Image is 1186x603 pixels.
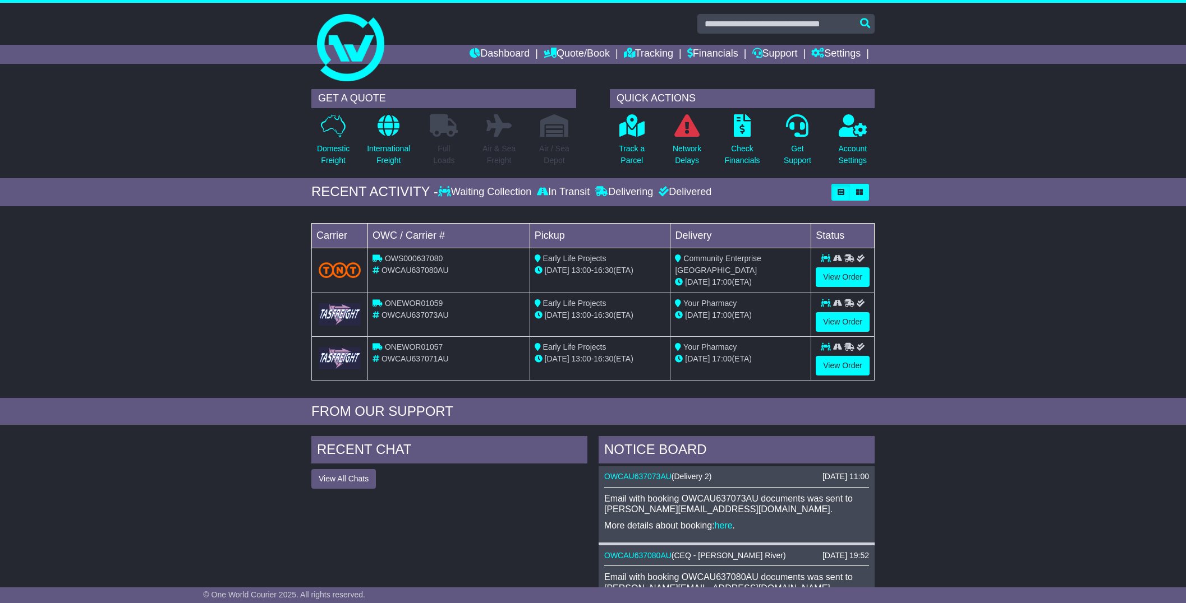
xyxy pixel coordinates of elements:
span: [DATE] [545,266,569,275]
span: 17:00 [712,310,732,319]
a: DomesticFreight [316,114,350,173]
div: GET A QUOTE [311,89,576,108]
a: NetworkDelays [672,114,702,173]
div: In Transit [534,186,592,198]
p: International Freight [367,143,410,166]
span: Delivery 2 [674,472,709,481]
p: Email with booking OWCAU637080AU documents was sent to [PERSON_NAME][EMAIL_ADDRESS][DOMAIN_NAME]. [604,572,869,593]
a: Financials [687,45,738,64]
p: Track a Parcel [619,143,645,166]
span: © One World Courier 2025. All rights reserved. [203,590,365,599]
div: - (ETA) [535,265,666,276]
div: (ETA) [675,353,806,365]
div: (ETA) [675,309,806,321]
td: Delivery [670,223,811,248]
span: 16:30 [594,310,613,319]
div: FROM OUR SUPPORT [311,403,875,420]
td: Carrier [312,223,368,248]
a: AccountSettings [838,114,868,173]
div: Delivered [656,186,711,198]
span: OWCAU637073AU [381,310,449,319]
div: [DATE] 11:00 [822,472,869,481]
a: Settings [811,45,861,64]
span: 17:00 [712,277,732,286]
p: Network Delays [673,143,701,166]
div: RECENT ACTIVITY - [311,184,438,200]
td: Pickup [530,223,670,248]
a: Dashboard [470,45,530,64]
div: RECENT CHAT [311,436,587,466]
span: ONEWOR01057 [385,342,443,351]
span: [DATE] [685,310,710,319]
p: Email with booking OWCAU637073AU documents was sent to [PERSON_NAME][EMAIL_ADDRESS][DOMAIN_NAME]. [604,493,869,514]
a: View Order [816,267,870,287]
a: CheckFinancials [724,114,761,173]
a: GetSupport [783,114,812,173]
span: 13:00 [572,354,591,363]
div: ( ) [604,472,869,481]
a: Support [752,45,798,64]
span: [DATE] [685,277,710,286]
a: Track aParcel [618,114,645,173]
div: QUICK ACTIONS [610,89,875,108]
span: Your Pharmacy [683,342,737,351]
p: More details about booking: . [604,520,869,531]
a: View Order [816,356,870,375]
span: Your Pharmacy [683,299,737,308]
span: Early Life Projects [543,254,606,263]
div: NOTICE BOARD [599,436,875,466]
a: InternationalFreight [366,114,411,173]
p: Domestic Freight [317,143,350,166]
a: here [715,521,733,530]
span: 16:30 [594,266,613,275]
a: Quote/Book [544,45,610,64]
span: Early Life Projects [543,299,606,308]
div: - (ETA) [535,309,666,321]
div: - (ETA) [535,353,666,365]
a: Tracking [624,45,673,64]
span: Community Enterprise [GEOGRAPHIC_DATA] [675,254,761,275]
td: OWC / Carrier # [368,223,530,248]
span: CEQ - [PERSON_NAME] River [674,551,783,560]
span: [DATE] [685,354,710,363]
p: Get Support [784,143,811,166]
p: Air / Sea Depot [539,143,569,166]
div: (ETA) [675,276,806,288]
p: Air & Sea Freight [482,143,516,166]
div: ( ) [604,551,869,560]
span: [DATE] [545,310,569,319]
span: 16:30 [594,354,613,363]
span: 13:00 [572,310,591,319]
span: Early Life Projects [543,342,606,351]
td: Status [811,223,875,248]
p: Full Loads [430,143,458,166]
span: [DATE] [545,354,569,363]
button: View All Chats [311,469,376,489]
span: OWCAU637071AU [381,354,449,363]
a: OWCAU637080AU [604,551,672,560]
span: 17:00 [712,354,732,363]
p: Check Financials [725,143,760,166]
img: GetCarrierServiceLogo [319,303,361,325]
span: ONEWOR01059 [385,299,443,308]
span: 13:00 [572,266,591,275]
div: Waiting Collection [438,186,534,198]
span: OWCAU637080AU [381,266,449,275]
p: Account Settings [839,143,867,166]
img: GetCarrierServiceLogo [319,347,361,369]
div: Delivering [592,186,656,198]
img: TNT_Domestic.png [319,262,361,277]
a: OWCAU637073AU [604,472,672,481]
div: [DATE] 19:52 [822,551,869,560]
span: OWS000637080 [385,254,443,263]
a: View Order [816,312,870,332]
